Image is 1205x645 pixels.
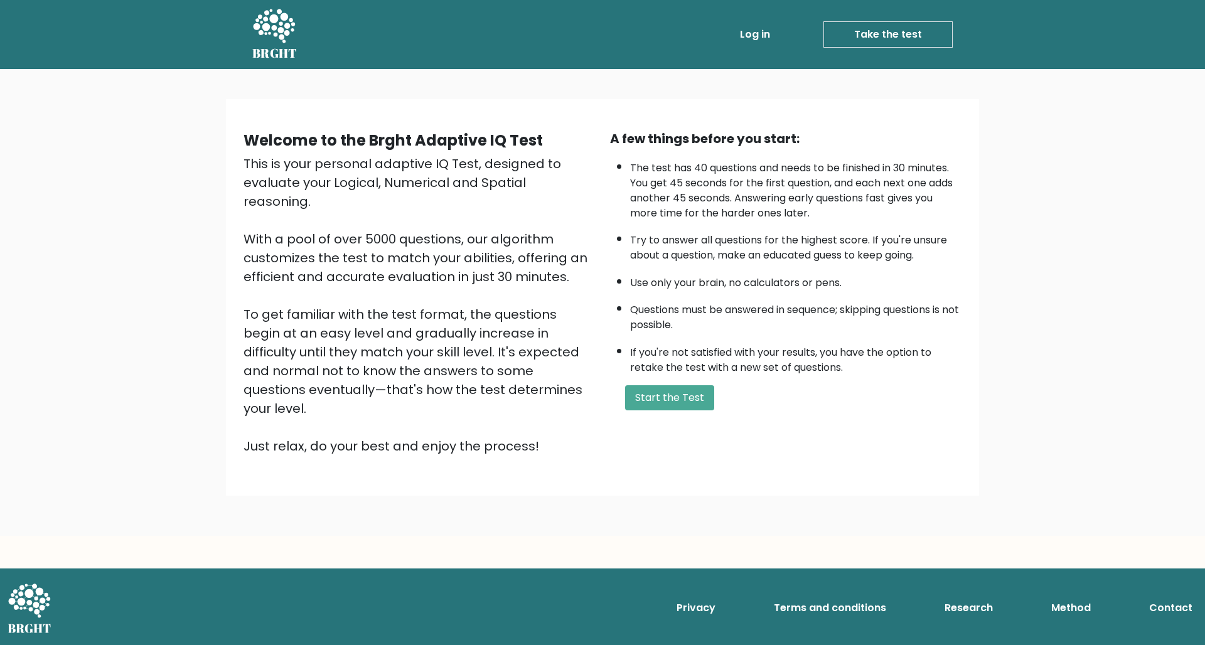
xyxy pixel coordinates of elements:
li: Use only your brain, no calculators or pens. [630,269,961,291]
div: A few things before you start: [610,129,961,148]
li: The test has 40 questions and needs to be finished in 30 minutes. You get 45 seconds for the firs... [630,154,961,221]
a: Research [940,595,998,621]
a: Privacy [672,595,720,621]
li: If you're not satisfied with your results, you have the option to retake the test with a new set ... [630,339,961,375]
a: BRGHT [252,5,297,64]
a: Terms and conditions [769,595,891,621]
div: This is your personal adaptive IQ Test, designed to evaluate your Logical, Numerical and Spatial ... [244,154,595,456]
a: Contact [1144,595,1197,621]
a: Method [1046,595,1096,621]
button: Start the Test [625,385,714,410]
a: Take the test [823,21,953,48]
a: Log in [735,22,775,47]
li: Questions must be answered in sequence; skipping questions is not possible. [630,296,961,333]
b: Welcome to the Brght Adaptive IQ Test [244,130,543,151]
li: Try to answer all questions for the highest score. If you're unsure about a question, make an edu... [630,227,961,263]
h5: BRGHT [252,46,297,61]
